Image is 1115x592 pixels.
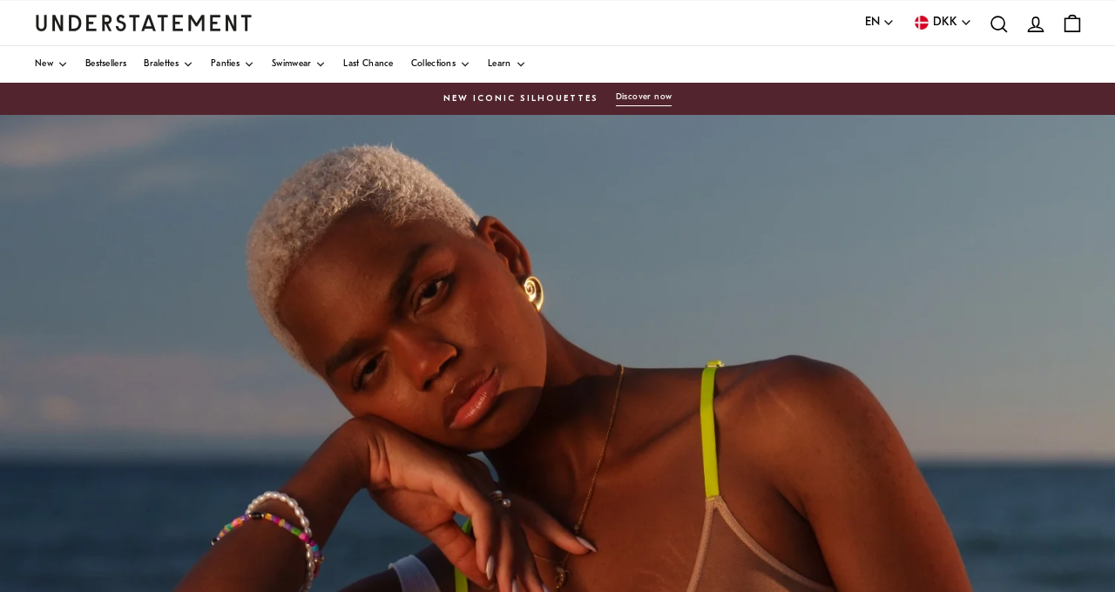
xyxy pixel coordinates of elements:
[272,60,311,69] span: Swimwear
[211,60,240,69] span: Panties
[144,46,193,83] a: Bralettes
[85,46,126,83] a: Bestsellers
[912,13,972,32] button: DKK
[488,46,526,83] a: Learn
[933,13,957,32] span: DKK
[35,46,68,83] a: New
[144,60,179,69] span: Bralettes
[411,60,456,69] span: Collections
[211,46,254,83] a: Panties
[488,60,511,69] span: Learn
[443,92,598,106] span: New Iconic Silhouettes
[343,60,393,69] span: Last Chance
[343,46,393,83] a: Last Chance
[865,13,880,32] span: EN
[411,46,470,83] a: Collections
[35,15,253,30] a: Understatement Homepage
[865,13,895,32] button: EN
[35,60,53,69] span: New
[85,60,126,69] span: Bestsellers
[35,91,1080,106] a: New Iconic SilhouettesDiscover now
[616,91,672,106] button: Discover now
[272,46,326,83] a: Swimwear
